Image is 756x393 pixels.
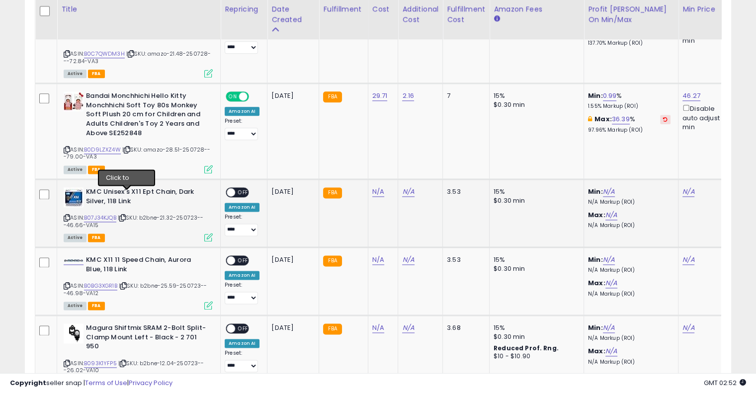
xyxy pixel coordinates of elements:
[603,255,615,265] a: N/A
[494,196,576,205] div: $0.30 min
[225,4,263,14] div: Repricing
[271,187,311,196] div: [DATE]
[494,14,500,23] small: Amazon Fees.
[84,282,117,290] a: B0BG3XGR1B
[85,378,127,388] a: Terms of Use
[402,323,414,333] a: N/A
[225,107,259,116] div: Amazon AI
[64,146,211,160] span: | SKU: amazo-28.51-250728---79.00-VA3
[323,187,341,198] small: FBA
[235,188,251,197] span: OFF
[682,255,694,265] a: N/A
[603,323,615,333] a: N/A
[682,91,700,101] a: 46.27
[612,114,630,124] a: 36.39
[594,114,612,124] b: Max:
[64,187,84,207] img: 41okJ59FRQL._SL40_.jpg
[588,210,605,220] b: Max:
[248,92,263,101] span: OFF
[447,91,482,100] div: 7
[271,91,311,100] div: [DATE]
[64,302,86,310] span: All listings currently available for purchase on Amazon
[447,187,482,196] div: 3.53
[129,378,172,388] a: Privacy Policy
[682,103,730,132] div: Disable auto adjust min
[64,234,86,242] span: All listings currently available for purchase on Amazon
[588,323,603,332] b: Min:
[682,323,694,333] a: N/A
[402,4,438,25] div: Additional Cost
[225,271,259,280] div: Amazon AI
[372,91,388,101] a: 29.71
[447,323,482,332] div: 3.68
[271,323,311,332] div: [DATE]
[225,282,259,304] div: Preset:
[64,214,204,229] span: | SKU: b2bne-21.32-250723---46.66-VA15
[494,332,576,341] div: $0.30 min
[682,4,734,14] div: Min Price
[588,267,671,274] p: N/A Markup (ROI)
[225,203,259,212] div: Amazon AI
[588,116,592,122] i: This overrides the store level max markup for this listing
[494,91,576,100] div: 15%
[588,222,671,229] p: N/A Markup (ROI)
[682,187,694,197] a: N/A
[225,350,259,372] div: Preset:
[64,50,211,65] span: | SKU: amazo-21.48-250728---72.84-VA3
[588,255,603,264] b: Min:
[271,4,315,25] div: Date Created
[323,255,341,266] small: FBA
[588,335,671,342] p: N/A Markup (ROI)
[494,323,576,332] div: 15%
[372,187,384,197] a: N/A
[588,278,605,288] b: Max:
[64,255,213,309] div: ASIN:
[494,352,576,361] div: $10 - $10.90
[605,210,617,220] a: N/A
[64,259,84,262] img: 31b3LPnvLFL._SL40_.jpg
[64,323,84,343] img: 31tG6cLevTL._SL40_.jpg
[588,187,603,196] b: Min:
[64,165,86,174] span: All listings currently available for purchase on Amazon
[227,92,239,101] span: ON
[588,199,671,206] p: N/A Markup (ROI)
[402,187,414,197] a: N/A
[494,344,559,352] b: Reduced Prof. Rng.
[372,323,384,333] a: N/A
[84,50,125,58] a: B0C7QWDM3H
[402,255,414,265] a: N/A
[494,187,576,196] div: 15%
[588,115,671,133] div: %
[61,4,216,14] div: Title
[84,359,117,368] a: B093K1YFP5
[64,359,204,374] span: | SKU: b2bne-12.04-250723---26.02-VA10
[235,256,251,265] span: OFF
[588,359,671,366] p: N/A Markup (ROI)
[64,70,86,78] span: All listings currently available for purchase on Amazon
[84,146,121,154] a: B0D9LZXZ4W
[86,255,207,276] b: KMC X11 11 Speed Chain, Aurora Blue, 118 Link
[494,255,576,264] div: 15%
[323,4,363,14] div: Fulfillment
[588,91,603,100] b: Min:
[588,346,605,356] b: Max:
[588,91,671,110] div: %
[225,118,259,140] div: Preset:
[494,100,576,109] div: $0.30 min
[225,214,259,236] div: Preset:
[88,165,105,174] span: FBA
[372,255,384,265] a: N/A
[605,346,617,356] a: N/A
[402,91,414,101] a: 2.16
[663,117,668,122] i: Revert to store-level Max Markup
[447,255,482,264] div: 3.53
[225,339,259,348] div: Amazon AI
[64,91,84,111] img: 41tVJFFsPjL._SL40_.jpg
[64,323,213,386] div: ASIN:
[235,324,251,333] span: OFF
[88,70,105,78] span: FBA
[588,103,671,110] p: 1.55% Markup (ROI)
[588,40,671,47] p: 137.70% Markup (ROI)
[88,302,105,310] span: FBA
[10,378,46,388] strong: Copyright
